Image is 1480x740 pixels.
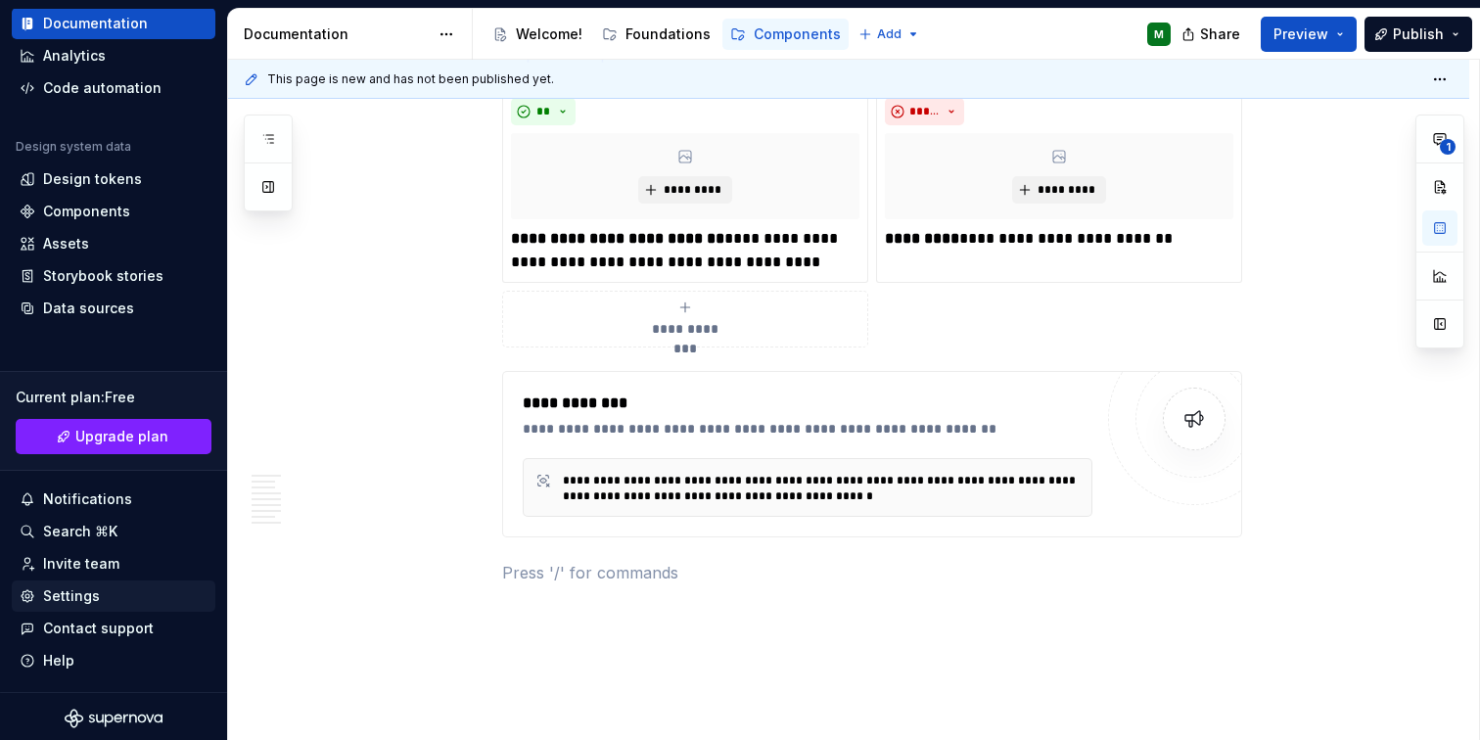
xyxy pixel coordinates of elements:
[1273,24,1328,44] span: Preview
[43,619,154,638] div: Contact support
[625,24,711,44] div: Foundations
[853,21,926,48] button: Add
[43,266,163,286] div: Storybook stories
[12,645,215,676] button: Help
[43,299,134,318] div: Data sources
[16,419,211,454] a: Upgrade plan
[16,388,211,407] div: Current plan : Free
[12,228,215,259] a: Assets
[722,19,849,50] a: Components
[43,522,117,541] div: Search ⌘K
[12,8,215,39] a: Documentation
[43,202,130,221] div: Components
[75,427,168,446] span: Upgrade plan
[43,46,106,66] div: Analytics
[12,40,215,71] a: Analytics
[43,651,74,671] div: Help
[1364,17,1472,52] button: Publish
[43,14,148,33] div: Documentation
[12,580,215,612] a: Settings
[1172,17,1253,52] button: Share
[12,163,215,195] a: Design tokens
[65,709,162,728] svg: Supernova Logo
[12,196,215,227] a: Components
[594,19,718,50] a: Foundations
[12,293,215,324] a: Data sources
[485,15,849,54] div: Page tree
[244,24,429,44] div: Documentation
[12,260,215,292] a: Storybook stories
[754,24,841,44] div: Components
[16,139,131,155] div: Design system data
[1154,26,1164,42] div: M
[43,586,100,606] div: Settings
[485,19,590,50] a: Welcome!
[1261,17,1357,52] button: Preview
[43,78,162,98] div: Code automation
[43,489,132,509] div: Notifications
[43,554,119,574] div: Invite team
[12,516,215,547] button: Search ⌘K
[12,72,215,104] a: Code automation
[877,26,902,42] span: Add
[43,234,89,254] div: Assets
[43,169,142,189] div: Design tokens
[516,24,582,44] div: Welcome!
[1200,24,1240,44] span: Share
[12,548,215,579] a: Invite team
[267,71,554,87] span: This page is new and has not been published yet.
[1393,24,1444,44] span: Publish
[12,613,215,644] button: Contact support
[12,484,215,515] button: Notifications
